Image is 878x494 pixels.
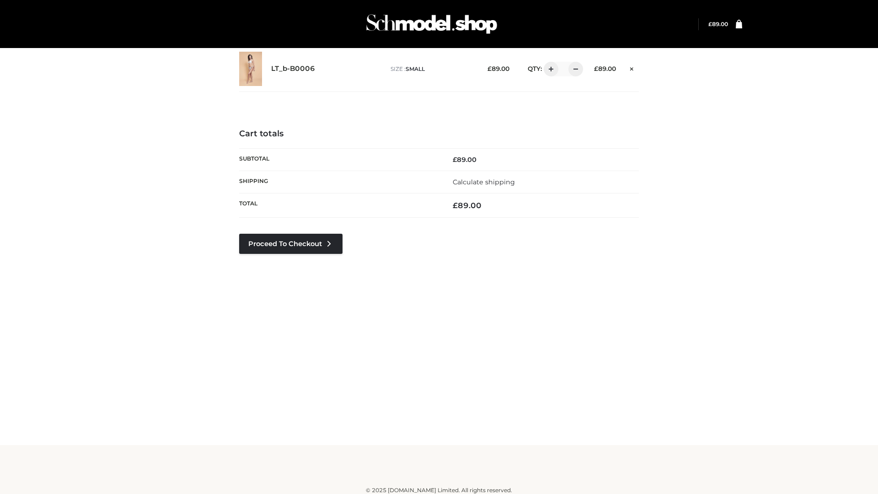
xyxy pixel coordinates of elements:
a: Remove this item [625,62,639,74]
bdi: 89.00 [453,201,482,210]
a: £89.00 [708,21,728,27]
a: LT_b-B0006 [271,64,315,73]
span: £ [487,65,492,72]
th: Subtotal [239,148,439,171]
img: Schmodel Admin 964 [363,6,500,42]
span: £ [453,201,458,210]
th: Shipping [239,171,439,193]
span: £ [708,21,712,27]
h4: Cart totals [239,129,639,139]
a: Proceed to Checkout [239,234,343,254]
bdi: 89.00 [594,65,616,72]
span: £ [594,65,598,72]
bdi: 89.00 [708,21,728,27]
span: £ [453,156,457,164]
bdi: 89.00 [453,156,476,164]
div: QTY: [519,62,580,76]
span: SMALL [406,65,425,72]
th: Total [239,193,439,218]
bdi: 89.00 [487,65,509,72]
p: size : [391,65,473,73]
a: Calculate shipping [453,178,515,186]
